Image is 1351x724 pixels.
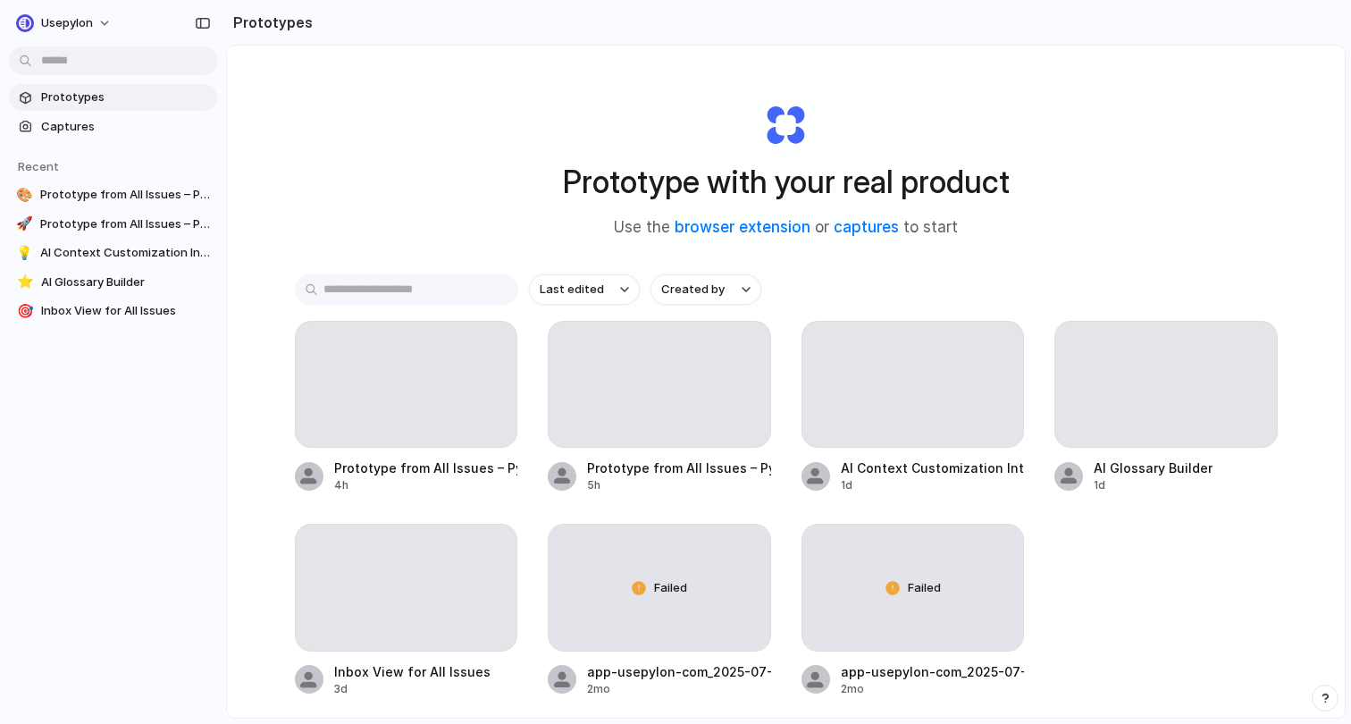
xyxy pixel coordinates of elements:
[16,244,33,262] div: 💡
[841,459,1025,477] div: AI Context Customization Interface
[587,681,771,697] div: 2mo
[548,321,771,493] a: Prototype from All Issues – Pylon5h
[16,186,33,204] div: 🎨
[587,662,771,681] div: app-usepylon-com_2025-07-28T21-13
[9,240,217,266] a: 💡AI Context Customization Interface
[334,477,518,493] div: 4h
[1054,321,1278,493] a: AI Glossary Builder1d
[41,14,93,32] span: usepylon
[650,274,761,305] button: Created by
[9,269,217,296] a: ⭐AI Glossary Builder
[41,274,210,291] span: AI Glossary Builder
[654,579,687,597] span: Failed
[40,186,210,204] span: Prototype from All Issues – Pylon
[841,681,1025,697] div: 2mo
[18,159,59,173] span: Recent
[563,158,1010,206] h1: Prototype with your real product
[529,274,640,305] button: Last edited
[9,211,217,238] a: 🚀Prototype from All Issues – Pylon
[1094,477,1213,493] div: 1d
[908,579,941,597] span: Failed
[587,459,771,477] div: Prototype from All Issues – Pylon
[334,459,518,477] div: Prototype from All Issues – Pylon
[9,114,217,140] a: Captures
[9,181,217,208] a: 🎨Prototype from All Issues – Pylon
[295,321,518,493] a: Prototype from All Issues – Pylon4h
[16,302,34,320] div: 🎯
[801,524,1025,696] a: Failedapp-usepylon-com_2025-07-28T21-122mo
[16,274,34,291] div: ⭐
[675,218,810,236] a: browser extension
[841,662,1025,681] div: app-usepylon-com_2025-07-28T21-12
[801,321,1025,493] a: AI Context Customization Interface1d
[9,84,217,111] a: Prototypes
[614,216,958,240] span: Use the or to start
[16,215,33,233] div: 🚀
[41,118,210,136] span: Captures
[9,9,121,38] button: usepylon
[40,244,210,262] span: AI Context Customization Interface
[295,524,518,696] a: Inbox View for All Issues3d
[334,681,491,697] div: 3d
[40,215,210,233] span: Prototype from All Issues – Pylon
[41,88,210,106] span: Prototypes
[1094,459,1213,477] div: AI Glossary Builder
[226,12,313,33] h2: Prototypes
[540,281,604,299] span: Last edited
[334,662,491,681] div: Inbox View for All Issues
[841,477,1025,493] div: 1d
[548,524,771,696] a: Failedapp-usepylon-com_2025-07-28T21-132mo
[9,298,217,324] a: 🎯Inbox View for All Issues
[41,302,210,320] span: Inbox View for All Issues
[834,218,899,236] a: captures
[661,281,725,299] span: Created by
[587,477,771,493] div: 5h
